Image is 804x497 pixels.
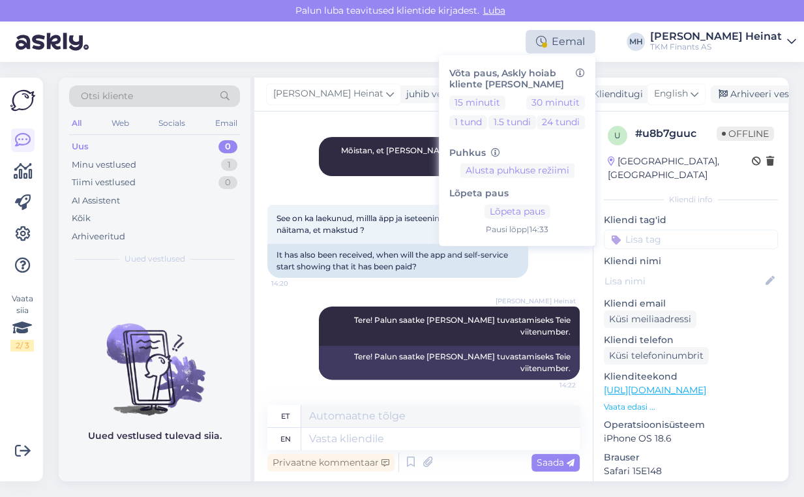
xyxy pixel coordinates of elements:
div: Küsi meiliaadressi [604,310,696,328]
button: 24 tundi [537,115,585,129]
div: 0 [218,176,237,189]
h6: Võta paus, Askly hoiab kliente [PERSON_NAME] [449,68,585,90]
span: Mõistan, et [PERSON_NAME] teinud. Teie ostulimiit avaneb uuesti pärast makse laekumist. [341,145,573,167]
div: juhib vestlust [401,87,468,101]
div: et [281,405,290,427]
p: Uued vestlused tulevad siia. [88,429,222,443]
div: Pausi lõpp | 14:33 [449,224,585,236]
div: MH [627,33,645,51]
div: Arhiveeritud [72,230,125,243]
button: 1.5 tundi [488,115,536,129]
p: Kliendi tag'id [604,213,778,227]
div: Küsi telefoninumbrit [604,347,709,365]
p: Safari 15E148 [604,464,778,478]
span: u [614,130,621,140]
span: English [654,87,688,101]
div: 1 [221,158,237,172]
div: Web [109,115,132,132]
p: Kliendi nimi [604,254,778,268]
p: Kliendi email [604,297,778,310]
span: Luba [479,5,509,16]
div: AI Assistent [72,194,120,207]
div: 0 [218,140,237,153]
button: 1 tund [449,115,487,129]
div: Kõik [72,212,91,225]
a: [URL][DOMAIN_NAME] [604,384,706,396]
div: [GEOGRAPHIC_DATA], [GEOGRAPHIC_DATA] [608,155,752,182]
button: Lõpeta paus [484,205,550,219]
div: 2 / 3 [10,340,34,352]
div: Vaata siia [10,293,34,352]
div: Kliendi info [604,194,778,205]
p: Kliendi telefon [604,333,778,347]
input: Lisa tag [604,230,778,249]
div: It has also been received, when will the app and self-service start showing that it has been paid? [267,244,528,278]
div: All [69,115,84,132]
span: 14:20 [271,279,320,288]
span: [PERSON_NAME] Heinat [273,87,383,101]
p: Brauser [604,451,778,464]
div: # u8b7guuc [635,126,717,142]
div: Klienditugi [588,87,643,101]
div: Socials [156,115,188,132]
div: Uus [72,140,89,153]
div: Eemal [526,30,595,53]
div: Privaatne kommentaar [267,454,395,472]
div: Tere! Palun saatke [PERSON_NAME] tuvastamiseks Teie viitenumber. [319,346,580,380]
h6: Lõpeta paus [449,188,585,200]
div: Email [213,115,240,132]
button: Alusta puhkuse režiimi [460,164,574,178]
button: 30 minutit [526,95,585,110]
p: iPhone OS 18.6 [604,432,778,445]
span: Uued vestlused [125,253,185,265]
div: [PERSON_NAME] Heinat [650,31,782,42]
button: 15 minutit [449,95,505,110]
img: No chats [59,300,250,417]
span: See on ka laekunud, millla äpp ja iseteenindus hakkavad näitama, et makstud ? [276,213,496,235]
a: [PERSON_NAME] HeinatTKM Finants AS [650,31,796,52]
span: 14:22 [527,380,576,390]
h6: Puhkus [449,147,585,158]
div: Minu vestlused [72,158,136,172]
span: Offline [717,127,774,141]
span: Tere! Palun saatke [PERSON_NAME] tuvastamiseks Teie viitenumber. [354,315,573,337]
img: Askly Logo [10,88,35,113]
span: [PERSON_NAME] Heinat [496,296,576,306]
div: TKM Finants AS [650,42,782,52]
p: Klienditeekond [604,370,778,384]
span: Saada [537,457,574,468]
p: Vaata edasi ... [604,401,778,413]
div: Tiimi vestlused [72,176,136,189]
input: Lisa nimi [604,274,763,288]
span: Otsi kliente [81,89,133,103]
div: en [280,428,291,450]
p: Operatsioonisüsteem [604,418,778,432]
